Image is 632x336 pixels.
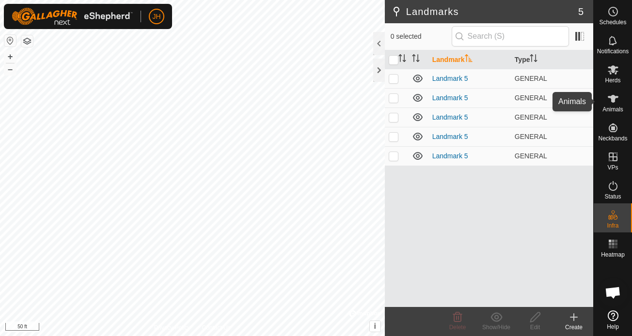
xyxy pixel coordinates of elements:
button: Map Layers [21,35,33,47]
img: Gallagher Logo [12,8,133,25]
span: i [374,322,376,330]
span: Notifications [597,48,629,54]
span: GENERAL [515,152,547,160]
p-sorticon: Activate to sort [530,56,537,63]
input: Search (S) [452,26,569,46]
span: Status [604,194,621,199]
a: Landmark 5 [432,152,468,160]
div: Edit [516,323,554,332]
button: Reset Map [4,35,16,46]
a: Landmark 5 [432,94,468,102]
span: Schedules [599,19,626,25]
div: Open chat [599,278,628,307]
th: Landmark [428,50,511,69]
button: – [4,63,16,75]
span: Herds [605,77,620,83]
span: 0 selected [391,31,452,42]
span: GENERAL [515,133,547,140]
span: GENERAL [515,94,547,102]
span: Delete [449,324,466,331]
div: Create [554,323,593,332]
span: GENERAL [515,75,547,82]
a: Landmark 5 [432,75,468,82]
span: Help [607,324,619,330]
h2: Landmarks [391,6,578,17]
button: + [4,51,16,62]
p-sorticon: Activate to sort [465,56,473,63]
span: GENERAL [515,113,547,121]
p-sorticon: Activate to sort [412,56,420,63]
a: Privacy Policy [154,323,190,332]
a: Contact Us [202,323,231,332]
button: i [370,321,380,332]
span: Heatmap [601,252,625,258]
span: Infra [607,223,618,229]
span: Neckbands [598,136,627,141]
div: Show/Hide [477,323,516,332]
a: Help [594,306,632,334]
span: Animals [602,107,623,112]
a: Landmark 5 [432,133,468,140]
span: VPs [607,165,618,170]
a: Landmark 5 [432,113,468,121]
p-sorticon: Activate to sort [398,56,406,63]
span: JH [152,12,160,22]
span: 5 [578,4,584,19]
th: Type [511,50,593,69]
